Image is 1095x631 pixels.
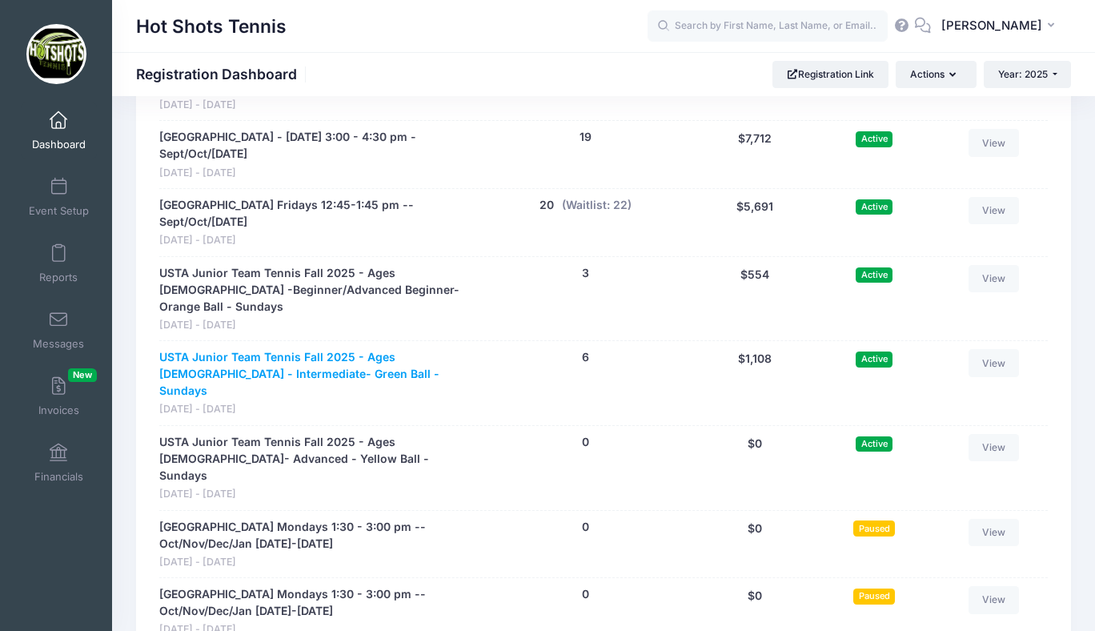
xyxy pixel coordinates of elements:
a: USTA Junior Team Tennis Fall 2025 - Ages [DEMOGRAPHIC_DATA] - Intermediate- Green Ball - Sundays [159,349,471,400]
span: Financials [34,470,83,484]
a: View [969,434,1020,461]
span: Reports [39,271,78,284]
span: [DATE] - [DATE] [159,233,471,248]
div: $7,712 [692,129,816,180]
button: Year: 2025 [984,61,1071,88]
button: [PERSON_NAME] [931,8,1071,45]
span: Active [856,352,892,367]
a: USTA Junior Team Tennis Fall 2025 - Ages [DEMOGRAPHIC_DATA] -Beginner/Advanced Beginner- Orange B... [159,265,471,315]
span: [DATE] - [DATE] [159,318,471,333]
button: 19 [580,129,592,146]
span: Active [856,267,892,283]
div: $0 [692,519,816,570]
a: USTA Junior Team Tennis Fall 2025 - Ages [DEMOGRAPHIC_DATA]- Advanced - Yellow Ball - Sundays [159,434,471,484]
a: Registration Link [772,61,888,88]
a: View [969,519,1020,546]
h1: Hot Shots Tennis [136,8,287,45]
a: View [969,349,1020,376]
input: Search by First Name, Last Name, or Email... [648,10,888,42]
button: 3 [582,265,589,282]
a: Financials [21,435,97,491]
div: $0 [692,434,816,502]
button: Actions [896,61,976,88]
button: (Waitlist: 22) [562,197,632,214]
h1: Registration Dashboard [136,66,311,82]
a: Messages [21,302,97,358]
span: New [68,368,97,382]
a: Reports [21,235,97,291]
span: Paused [853,520,895,536]
span: [PERSON_NAME] [941,17,1042,34]
span: Active [856,436,892,452]
a: InvoicesNew [21,368,97,424]
a: [GEOGRAPHIC_DATA] Mondays 1:30 - 3:00 pm -- Oct/Nov/Dec/Jan [DATE]-[DATE] [159,519,471,553]
button: 0 [582,586,589,603]
span: Messages [33,337,84,351]
a: [GEOGRAPHIC_DATA] - [DATE] 3:00 - 4:30 pm - Sept/Oct/[DATE] [159,129,471,163]
a: Event Setup [21,169,97,225]
button: 0 [582,434,589,451]
a: View [969,586,1020,613]
a: [GEOGRAPHIC_DATA] Fridays 12:45-1:45 pm -- Sept/Oct/[DATE] [159,197,471,231]
a: [GEOGRAPHIC_DATA] Mondays 1:30 - 3:00 pm --Oct/Nov/Dec/Jan [DATE]-[DATE] [159,586,471,620]
a: View [969,265,1020,292]
div: $5,691 [692,197,816,248]
span: Dashboard [32,138,86,151]
span: [DATE] - [DATE] [159,555,471,570]
div: $554 [692,265,816,333]
button: 6 [582,349,589,366]
a: Dashboard [21,102,97,159]
span: [DATE] - [DATE] [159,402,471,417]
span: [DATE] - [DATE] [159,166,471,181]
img: Hot Shots Tennis [26,24,86,84]
span: Active [856,199,892,215]
button: 0 [582,519,589,536]
span: Active [856,131,892,147]
span: Paused [853,589,895,604]
span: Year: 2025 [998,68,1048,80]
span: Invoices [38,404,79,417]
a: View [969,197,1020,224]
button: 20 [539,197,554,214]
a: View [969,129,1020,156]
div: $1,108 [692,349,816,417]
span: [DATE] - [DATE] [159,98,471,113]
span: [DATE] - [DATE] [159,487,471,502]
span: Event Setup [29,204,89,218]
